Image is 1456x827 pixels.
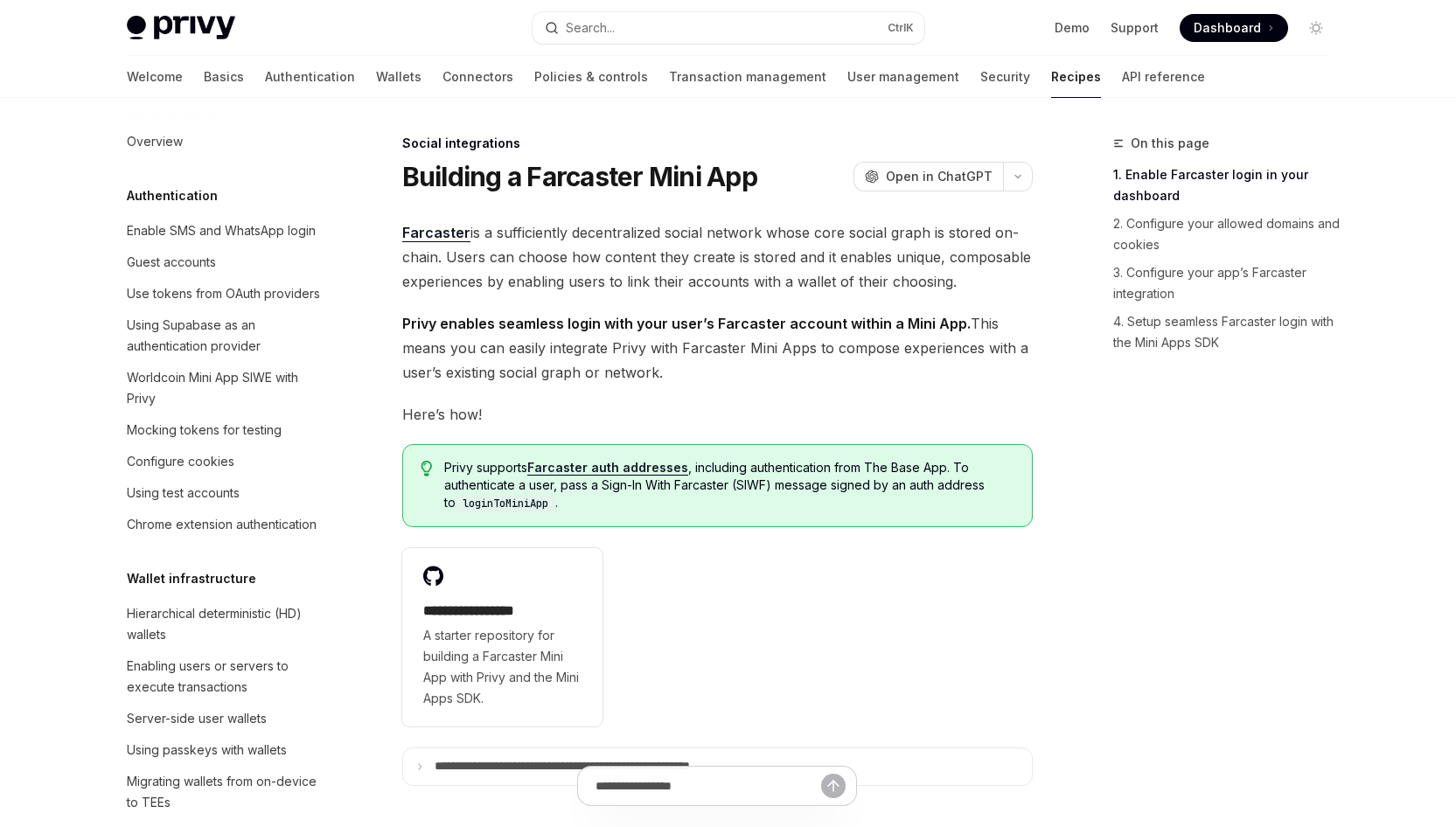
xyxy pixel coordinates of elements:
[113,650,337,703] a: Enabling users or servers to execute transactions
[113,703,337,734] a: Server-side user wallets
[113,309,337,362] a: Using Supabase as an authentication provider
[113,598,337,650] a: Hierarchical deterministic (HD) wallets
[1055,19,1090,37] a: Demo
[113,734,337,766] a: Using passkeys with wallets
[669,56,826,98] a: Transaction management
[442,56,513,98] a: Connectors
[113,509,337,540] a: Chrome extension authentication
[113,247,337,278] a: Guest accounts
[1194,19,1261,37] span: Dashboard
[456,495,555,512] code: loginToMiniApp
[127,131,183,152] div: Overview
[534,56,648,98] a: Policies & controls
[127,568,256,589] h5: Wallet infrastructure
[402,224,470,242] a: Farcaster
[402,224,470,241] strong: Farcaster
[127,185,218,206] h5: Authentication
[853,162,1003,191] button: Open in ChatGPT
[1302,14,1330,42] button: Toggle dark mode
[127,603,326,645] div: Hierarchical deterministic (HD) wallets
[265,56,355,98] a: Authentication
[127,16,235,40] img: light logo
[127,708,267,729] div: Server-side user wallets
[113,362,337,414] a: Worldcoin Mini App SIWE with Privy
[423,625,582,709] span: A starter repository for building a Farcaster Mini App with Privy and the Mini Apps SDK.
[127,283,320,304] div: Use tokens from OAuth providers
[1113,308,1344,357] a: 4. Setup seamless Farcaster login with the Mini Apps SDK
[113,766,337,818] a: Migrating wallets from on-device to TEEs
[127,252,216,273] div: Guest accounts
[421,461,433,476] svg: Tip
[127,220,316,241] div: Enable SMS and WhatsApp login
[127,315,326,357] div: Using Supabase as an authentication provider
[127,771,326,813] div: Migrating wallets from on-device to TEEs
[527,460,688,476] a: Farcaster auth addresses
[821,774,846,798] button: Send message
[113,477,337,509] a: Using test accounts
[886,168,993,185] span: Open in ChatGPT
[1122,56,1205,98] a: API reference
[888,21,914,35] span: Ctrl K
[127,514,317,535] div: Chrome extension authentication
[113,215,337,247] a: Enable SMS and WhatsApp login
[402,135,1033,152] div: Social integrations
[376,56,421,98] a: Wallets
[113,414,337,446] a: Mocking tokens for testing
[127,483,240,504] div: Using test accounts
[402,161,757,192] h1: Building a Farcaster Mini App
[127,367,326,409] div: Worldcoin Mini App SIWE with Privy
[402,548,603,726] a: **** **** **** **A starter repository for building a Farcaster Mini App with Privy and the Mini A...
[113,278,337,309] a: Use tokens from OAuth providers
[402,402,1033,427] span: Here’s how!
[1051,56,1101,98] a: Recipes
[402,315,971,332] strong: Privy enables seamless login with your user’s Farcaster account within a Mini App.
[980,56,1030,98] a: Security
[1131,133,1209,154] span: On this page
[1180,14,1288,42] a: Dashboard
[1113,161,1344,210] a: 1. Enable Farcaster login in your dashboard
[1113,210,1344,259] a: 2. Configure your allowed domains and cookies
[444,459,1014,512] span: Privy supports , including authentication from The Base App. To authenticate a user, pass a Sign-...
[127,656,326,698] div: Enabling users or servers to execute transactions
[127,451,234,472] div: Configure cookies
[1111,19,1159,37] a: Support
[533,12,924,44] button: Search...CtrlK
[402,311,1033,385] span: This means you can easily integrate Privy with Farcaster Mini Apps to compose experiences with a ...
[127,420,282,441] div: Mocking tokens for testing
[113,126,337,157] a: Overview
[1113,259,1344,308] a: 3. Configure your app’s Farcaster integration
[204,56,244,98] a: Basics
[127,56,183,98] a: Welcome
[566,17,615,38] div: Search...
[127,740,287,761] div: Using passkeys with wallets
[847,56,959,98] a: User management
[402,220,1033,294] span: is a sufficiently decentralized social network whose core social graph is stored on-chain. Users ...
[113,446,337,477] a: Configure cookies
